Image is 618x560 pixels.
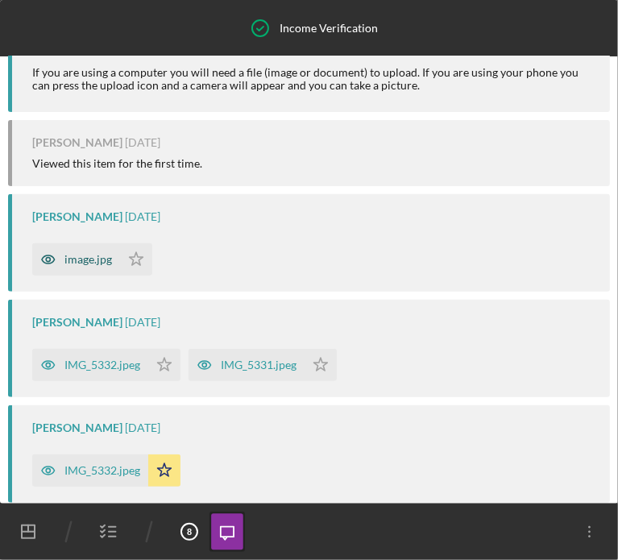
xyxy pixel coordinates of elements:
[32,157,202,170] div: Viewed this item for the first time.
[125,136,160,149] time: 2025-08-04 18:43
[64,253,112,266] div: image.jpg
[64,359,140,371] div: IMG_5332.jpeg
[32,316,122,329] div: [PERSON_NAME]
[32,454,180,487] button: IMG_5332.jpeg
[32,421,122,434] div: [PERSON_NAME]
[280,22,379,35] div: Income Verification
[189,349,337,381] button: IMG_5331.jpeg
[125,210,160,223] time: 2025-08-04 18:44
[125,421,160,434] time: 2025-08-05 02:36
[32,136,122,149] div: [PERSON_NAME]
[32,243,152,276] button: image.jpg
[64,464,140,477] div: IMG_5332.jpeg
[187,527,192,537] tspan: 8
[125,316,160,329] time: 2025-08-05 01:47
[221,359,297,371] div: IMG_5331.jpeg
[32,349,180,381] button: IMG_5332.jpeg
[32,210,122,223] div: [PERSON_NAME]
